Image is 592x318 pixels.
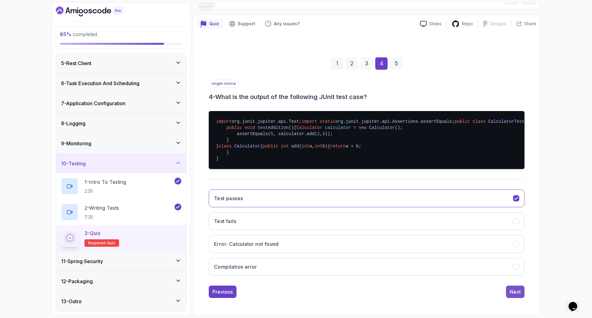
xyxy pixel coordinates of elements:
[84,188,126,194] p: 2:35
[84,204,119,212] p: 2 - Writing Tests
[61,258,103,265] h3: 11 - Spring Security
[346,57,358,70] div: 2
[209,286,236,298] button: Previous
[61,120,85,127] h3: 8 - Logging
[488,119,524,124] span: CalculatorTest
[209,258,524,276] button: Compilation error
[56,93,186,113] button: 7-Application Configuration
[317,131,320,136] span: 2
[299,144,327,149] span: ( a, b)
[107,241,115,246] span: quiz
[61,80,139,87] h3: 6 - Task Execution And Scheduling
[61,229,181,247] button: 3-QuizRequired-quiz
[56,6,137,16] a: Dashboard
[261,19,303,29] button: Feedback button
[302,144,309,149] span: int
[84,214,119,220] p: 7:25
[473,119,486,124] span: class
[61,160,86,167] h3: 10 - Testing
[88,241,107,246] span: Required-
[566,293,586,312] iframe: chat widget
[214,263,257,271] h3: Compilation error
[297,125,323,130] span: Calculator
[369,125,395,130] span: Calculator
[353,125,356,130] span: =
[209,93,524,101] h3: 4 - What is the output of the following JUnit test case?
[61,278,93,285] h3: 12 - Packaging
[84,229,101,237] p: 3 - Quiz
[197,19,223,29] button: quiz button
[61,140,91,147] h3: 9 - Monitoring
[56,134,186,153] button: 9-Monitoring
[219,144,232,149] span: class
[375,57,388,70] div: 4
[331,57,343,70] div: 1
[322,131,325,136] span: 3
[390,57,402,70] div: 5
[490,21,506,27] p: Designs
[60,31,97,37] span: completed
[56,154,186,173] button: 10-Testing
[359,125,366,130] span: new
[447,20,478,28] a: Repo
[209,21,219,27] p: Quiz
[257,125,289,130] span: testAddition
[209,212,524,230] button: Test fails
[61,100,125,107] h3: 7 - Application Configuration
[61,298,82,305] h3: 13 - Outro
[212,288,233,295] div: Previous
[506,286,524,298] button: Next
[214,240,279,248] h3: Error: Calculator not found
[360,57,373,70] div: 3
[84,178,126,186] p: 1 - Intro To Testing
[325,125,351,130] span: calculator
[227,125,242,130] span: public
[209,111,524,169] pre: org.junit.jupiter.api.Test; org.junit.jupiter.api.Assertions.assertEquals; { { (); assertEquals( ...
[524,21,536,27] p: Share
[56,53,186,73] button: 5-Rest Client
[61,178,181,195] button: 1-Intro To Testing2:35
[56,73,186,93] button: 6-Task Execution And Scheduling
[56,291,186,311] button: 13-Outro
[56,114,186,133] button: 8-Logging
[209,189,524,207] button: Test passes
[209,80,239,88] p: single choice
[511,21,536,27] button: Share
[462,21,473,27] p: Repo
[454,119,470,124] span: public
[320,119,335,124] span: static
[245,125,255,130] span: void
[281,144,289,149] span: int
[263,144,278,149] span: public
[238,21,255,27] p: Support
[291,144,299,149] span: add
[302,119,317,124] span: import
[270,131,273,136] span: 5
[510,288,521,295] div: Next
[60,31,72,37] span: 85 %
[209,235,524,253] button: Error: Calculator not found
[289,125,294,130] span: ()
[330,144,346,149] span: return
[61,60,91,67] h3: 5 - Rest Client
[234,144,260,149] span: Calculator
[56,251,186,271] button: 11-Spring Security
[314,144,322,149] span: int
[274,21,300,27] p: Any issues?
[225,19,259,29] button: Support button
[61,204,181,221] button: 2-Writing Tests7:25
[415,21,446,27] a: Slides
[216,119,232,124] span: import
[214,217,236,225] h3: Test fails
[429,21,442,27] p: Slides
[56,271,186,291] button: 12-Packaging
[214,195,243,202] h3: Test passes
